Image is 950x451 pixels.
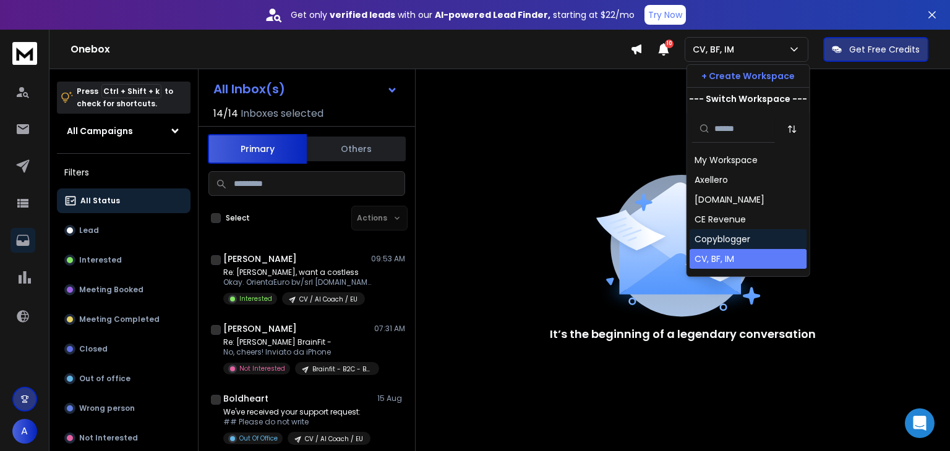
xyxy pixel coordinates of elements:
[57,307,190,332] button: Meeting Completed
[203,77,408,101] button: All Inbox(s)
[223,337,372,347] p: Re: [PERSON_NAME] BrainFit -
[695,154,758,166] div: My Workspace
[239,434,278,443] p: Out Of Office
[377,394,405,403] p: 15 Aug
[905,408,935,438] div: Open Intercom Messenger
[213,83,285,95] h1: All Inbox(s)
[693,43,739,56] p: CV, BF, IM
[374,324,405,334] p: 07:31 AM
[57,119,190,143] button: All Campaigns
[223,347,372,357] p: No, cheers! Inviato da iPhone
[80,196,120,206] p: All Status
[687,65,810,87] button: + Create Workspace
[305,434,363,444] p: CV / AI Coach / EU
[223,253,297,265] h1: [PERSON_NAME]
[435,9,550,21] strong: AI-powered Lead Finder,
[239,294,272,303] p: Interested
[213,106,238,121] span: 14 / 14
[312,365,372,374] p: Brainfit - B2C - Brain Battery - EU
[223,392,268,405] h1: Boldheart
[644,5,686,25] button: Try Now
[223,407,370,417] p: We've received your support request:
[695,174,728,186] div: Axellero
[79,344,108,354] p: Closed
[12,42,37,65] img: logo
[241,106,323,121] h3: Inboxes selected
[823,37,928,62] button: Get Free Credits
[223,417,370,427] p: ## Please do not write
[695,253,734,265] div: CV, BF, IM
[695,213,746,225] div: CE Revenue
[57,277,190,302] button: Meeting Booked
[57,218,190,243] button: Lead
[695,193,764,206] div: [DOMAIN_NAME]
[57,248,190,272] button: Interested
[57,366,190,391] button: Out of office
[79,403,135,413] p: Wrong person
[208,134,307,164] button: Primary
[648,9,682,21] p: Try Now
[665,40,674,48] span: 10
[12,419,37,444] button: A
[79,285,143,295] p: Meeting Booked
[57,426,190,450] button: Not Interested
[57,337,190,361] button: Closed
[79,314,160,324] p: Meeting Completed
[79,255,122,265] p: Interested
[101,84,161,98] span: Ctrl + Shift + k
[223,322,297,335] h1: [PERSON_NAME]
[695,272,734,285] div: Cynethiq
[57,396,190,421] button: Wrong person
[71,42,630,57] h1: Onebox
[291,9,635,21] p: Get only with our starting at $22/mo
[780,117,805,141] button: Sort by Sort A-Z
[226,213,250,223] label: Select
[701,70,795,82] p: + Create Workspace
[79,374,131,384] p: Out of office
[299,295,357,304] p: CV / AI Coach / EU
[689,93,807,105] p: --- Switch Workspace ---
[550,326,816,343] p: It’s the beginning of a legendary conversation
[695,233,750,245] div: Copyblogger
[239,364,285,373] p: Not Interested
[57,188,190,213] button: All Status
[849,43,920,56] p: Get Free Credits
[223,268,372,277] p: Re: [PERSON_NAME], want a costless
[67,125,133,137] h1: All Campaigns
[79,225,99,235] p: Lead
[307,135,406,162] button: Others
[223,277,372,287] p: Okay. OrientaEuro bv/srl [DOMAIN_NAME] TVA
[77,85,173,110] p: Press to check for shortcuts.
[57,164,190,181] h3: Filters
[371,254,405,264] p: 09:53 AM
[330,9,395,21] strong: verified leads
[79,433,138,443] p: Not Interested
